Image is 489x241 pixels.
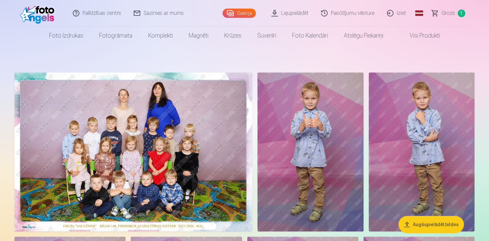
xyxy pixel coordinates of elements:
[284,26,336,45] a: Foto kalendāri
[91,26,140,45] a: Fotogrāmata
[223,9,256,18] a: Galerija
[442,9,455,17] span: Grozs
[20,3,58,24] img: /fa1
[398,216,464,233] button: Augšupielādēt bildes
[140,26,181,45] a: Komplekti
[181,26,216,45] a: Magnēti
[249,26,284,45] a: Suvenīri
[216,26,249,45] a: Krūzes
[458,10,465,17] span: 1
[41,26,91,45] a: Foto izdrukas
[336,26,391,45] a: Atslēgu piekariņi
[391,26,448,45] a: Visi produkti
